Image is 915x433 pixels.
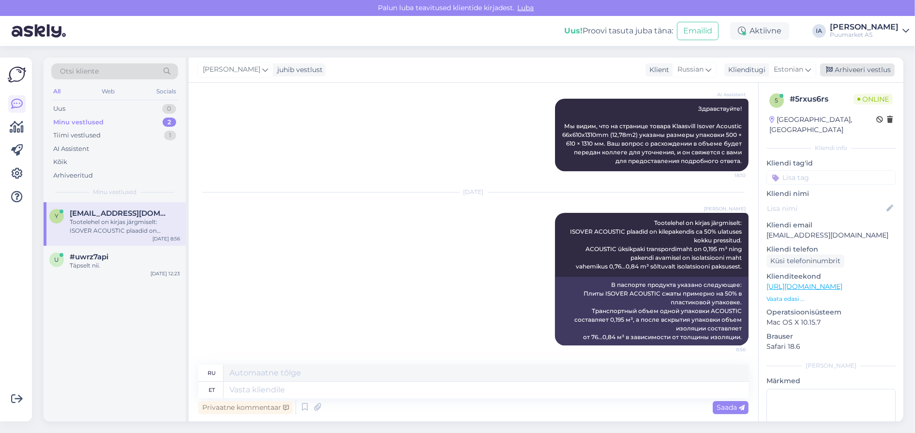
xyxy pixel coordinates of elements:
[53,118,104,127] div: Minu vestlused
[709,346,746,353] span: 8:56
[198,401,293,414] div: Privaatne kommentaar
[854,94,893,105] span: Online
[766,170,896,185] input: Lisa tag
[8,65,26,84] img: Askly Logo
[820,63,895,76] div: Arhiveeri vestlus
[198,188,749,196] div: [DATE]
[515,3,537,12] span: Luba
[570,219,743,270] span: Tootelehel on kirjas järgmiselt: ISOVER ACOUSTIC plaadid on kilepakendis ca 50% ulatuses kokku pr...
[766,295,896,303] p: Vaata edasi ...
[677,22,719,40] button: Emailid
[53,171,93,180] div: Arhiveeritud
[704,205,746,212] span: [PERSON_NAME]
[724,65,765,75] div: Klienditugi
[55,212,59,220] span: y
[100,85,117,98] div: Web
[154,85,178,98] div: Socials
[766,307,896,317] p: Operatsioonisüsteem
[766,376,896,386] p: Märkmed
[208,365,216,381] div: ru
[766,144,896,152] div: Kliendi info
[709,91,746,98] span: AI Assistent
[53,144,89,154] div: AI Assistent
[150,270,180,277] div: [DATE] 12:23
[766,317,896,328] p: Mac OS X 10.15.7
[53,131,101,140] div: Tiimi vestlused
[152,235,180,242] div: [DATE] 8:56
[766,271,896,282] p: Klienditeekond
[163,118,176,127] div: 2
[645,65,669,75] div: Klient
[93,188,136,196] span: Minu vestlused
[766,361,896,370] div: [PERSON_NAME]
[766,158,896,168] p: Kliendi tag'id
[766,342,896,352] p: Safari 18.6
[209,382,215,398] div: et
[164,131,176,140] div: 1
[774,64,803,75] span: Estonian
[812,24,826,38] div: IA
[775,97,779,104] span: 5
[730,22,789,40] div: Aktiivne
[830,23,899,31] div: [PERSON_NAME]
[766,254,844,268] div: Küsi telefoninumbrit
[830,23,909,39] a: [PERSON_NAME]Puumarket AS
[162,104,176,114] div: 0
[273,65,323,75] div: juhib vestlust
[70,209,170,218] span: yamahavod@icloud.com
[766,331,896,342] p: Brauser
[564,26,583,35] b: Uus!
[766,244,896,254] p: Kliendi telefon
[830,31,899,39] div: Puumarket AS
[564,25,673,37] div: Proovi tasuta juba täna:
[562,105,743,164] span: Здравствуйте! Мы видим, что на странице товара Klaasvill Isover Acoustic 66x610x1310mm (12,78m2) ...
[53,157,67,167] div: Kõik
[677,64,704,75] span: Russian
[70,261,180,270] div: Täpselt nii.
[70,218,180,235] div: Tootelehel on kirjas järgmiselt: ISOVER ACOUSTIC plaadid on kilepakendis ca 50% ulatuses kokku pr...
[51,85,62,98] div: All
[767,203,885,214] input: Lisa nimi
[766,220,896,230] p: Kliendi email
[53,104,65,114] div: Uus
[766,189,896,199] p: Kliendi nimi
[766,230,896,240] p: [EMAIL_ADDRESS][DOMAIN_NAME]
[709,172,746,179] span: 18:10
[717,403,745,412] span: Saada
[769,115,876,135] div: [GEOGRAPHIC_DATA], [GEOGRAPHIC_DATA]
[790,93,854,105] div: # 5rxus6rs
[70,253,108,261] span: #uwrz7api
[60,66,99,76] span: Otsi kliente
[766,282,842,291] a: [URL][DOMAIN_NAME]
[203,64,260,75] span: [PERSON_NAME]
[555,277,749,345] div: В паспорте продукта указано следующее: Плиты ISOVER ACOUSTIC сжаты примерно на 50% в пластиковой ...
[54,256,59,263] span: u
